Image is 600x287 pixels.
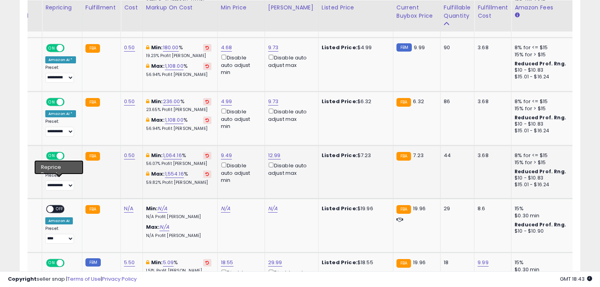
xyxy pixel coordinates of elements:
a: 9.99 [478,259,489,267]
a: 0.50 [124,44,135,52]
a: 18.55 [221,259,233,267]
b: Listed Price: [322,152,357,159]
div: Amazon AI * [45,110,76,117]
div: Disable auto adjust max [268,107,312,122]
a: N/A [159,223,169,231]
div: 3.68 [478,44,505,51]
a: 29.99 [268,259,282,267]
div: 90 [444,44,468,51]
div: $15.01 - $16.24 [515,74,580,80]
a: N/A [221,205,230,213]
div: Date Created [4,4,39,20]
a: 1,108.00 [165,62,183,70]
small: FBA [396,152,411,161]
div: Preset: [45,226,76,244]
span: OFF [63,99,76,106]
p: N/A Profit [PERSON_NAME] [146,233,211,239]
b: Min: [151,152,163,159]
b: Min: [151,259,163,266]
div: 8% for <= $15 [515,152,580,159]
b: Reduced Prof. Rng. [515,168,566,175]
a: N/A [157,205,167,213]
a: 1,064.16 [163,152,182,159]
div: % [146,170,211,185]
a: 5.09 [163,259,174,267]
div: Repricing [45,4,79,12]
div: $15.01 - $16.24 [515,181,580,188]
b: Min: [151,44,163,51]
div: Disable auto adjust min [221,161,259,184]
div: Fulfillment [85,4,117,12]
p: 56.94% Profit [PERSON_NAME] [146,126,211,131]
a: 4.68 [221,44,232,52]
div: % [146,63,211,77]
i: Revert to store-level Min Markup [206,154,209,157]
a: 12.99 [268,152,281,159]
strong: Copyright [8,275,37,283]
span: 19.96 [413,259,426,266]
div: Preset: [45,119,76,137]
div: $10 - $10.83 [515,67,580,74]
div: Markup on Cost [146,4,214,12]
small: FBA [85,98,100,107]
span: ON [47,153,57,159]
div: 29 [444,205,468,212]
div: 8% for <= $15 [515,98,580,105]
small: FBA [85,44,100,53]
p: N/A Profit [PERSON_NAME] [146,214,211,220]
i: This overrides the store level max markup for this listing [146,171,149,176]
a: N/A [268,205,278,213]
div: 15% [515,259,580,266]
small: FBA [396,259,411,268]
div: 8.6 [478,205,505,212]
a: Terms of Use [67,275,101,283]
span: 2025-10-14 18:43 GMT [560,275,592,283]
div: % [146,98,211,113]
div: 15% for > $15 [515,159,580,166]
p: 56.07% Profit [PERSON_NAME] [146,161,211,167]
div: Amazon AI * [45,56,76,63]
a: 1,108.00 [165,116,183,124]
span: ON [47,45,57,52]
div: Disable auto adjust min [221,107,259,130]
div: 8% for <= $15 [515,44,580,51]
th: The percentage added to the cost of goods (COGS) that forms the calculator for Min & Max prices. [143,0,217,31]
div: 3.68 [478,152,505,159]
span: 7.23 [413,152,424,159]
div: Listed Price [322,4,390,12]
small: FBA [396,205,411,214]
b: Listed Price: [322,98,357,105]
div: seller snap | | [8,276,137,283]
b: Reduced Prof. Rng. [515,60,566,67]
div: [PERSON_NAME] [268,4,315,12]
small: Amazon Fees. [515,12,519,19]
div: Min Price [221,4,261,12]
div: Amazon Fees [515,4,583,12]
a: 9.73 [268,44,279,52]
span: ON [47,260,57,267]
div: $7.23 [322,152,387,159]
div: $10 - $10.90 [515,228,580,235]
div: 15% for > $15 [515,51,580,58]
div: % [146,152,211,167]
div: 86 [444,98,468,105]
div: $15.01 - $16.24 [515,128,580,134]
b: Listed Price: [322,44,357,51]
div: Amazon AI * [45,164,76,171]
div: Preset: [45,173,76,191]
b: Max: [151,116,165,124]
div: $18.55 [322,259,387,266]
div: $0.30 min [515,212,580,219]
a: 1,554.16 [165,170,184,178]
a: 4.99 [221,98,232,106]
span: 19.96 [413,205,426,212]
div: $6.32 [322,98,387,105]
a: Privacy Policy [102,275,137,283]
a: 236.00 [163,98,180,106]
b: Reduced Prof. Rng. [515,221,566,228]
small: FBM [85,258,101,267]
b: Listed Price: [322,259,357,266]
p: 23.65% Profit [PERSON_NAME] [146,107,211,113]
div: Current Buybox Price [396,4,437,20]
div: % [146,44,211,59]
